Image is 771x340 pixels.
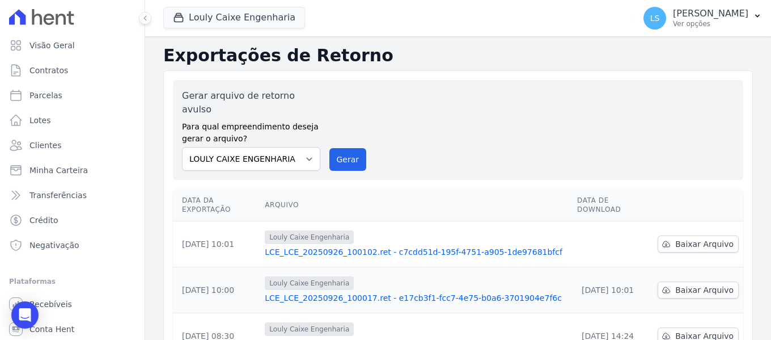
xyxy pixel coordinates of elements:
p: Ver opções [673,19,748,28]
span: Conta Hent [29,324,74,335]
span: Clientes [29,140,61,151]
a: Lotes [5,109,140,132]
a: Baixar Arquivo [658,236,739,253]
button: Louly Caixe Engenharia [163,7,305,28]
button: Gerar [329,148,367,171]
span: Recebíveis [29,299,72,310]
td: [DATE] 10:01 [573,267,653,313]
div: Open Intercom Messenger [11,301,39,329]
label: Gerar arquivo de retorno avulso [182,89,320,116]
a: Visão Geral [5,34,140,57]
span: Baixar Arquivo [675,238,734,250]
th: Data da Exportação [173,189,260,221]
a: Negativação [5,234,140,257]
td: [DATE] 10:00 [173,267,260,313]
a: Baixar Arquivo [658,282,739,299]
p: [PERSON_NAME] [673,8,748,19]
a: Crédito [5,209,140,232]
td: [DATE] 10:01 [173,221,260,267]
span: Louly Caixe Engenharia [265,276,354,290]
span: Louly Caixe Engenharia [265,322,354,336]
div: Plataformas [9,275,135,288]
span: Contratos [29,65,68,76]
span: Negativação [29,240,79,251]
span: Lotes [29,115,51,126]
span: Parcelas [29,90,62,101]
a: Contratos [5,59,140,82]
a: Recebíveis [5,293,140,316]
span: Baixar Arquivo [675,284,734,296]
a: Transferências [5,184,140,207]
span: Visão Geral [29,40,75,51]
th: Arquivo [260,189,573,221]
th: Data de Download [573,189,653,221]
span: Transferências [29,190,87,201]
a: Clientes [5,134,140,157]
a: Minha Carteira [5,159,140,182]
span: LS [650,14,660,22]
a: LCE_LCE_20250926_100102.ret - c7cdd51d-195f-4751-a905-1de97681bfcf [265,246,568,258]
label: Para qual empreendimento deseja gerar o arquivo? [182,116,320,145]
span: Minha Carteira [29,165,88,176]
h2: Exportações de Retorno [163,45,753,66]
a: LCE_LCE_20250926_100017.ret - e17cb3f1-fcc7-4e75-b0a6-3701904e7f6c [265,292,568,304]
button: LS [PERSON_NAME] Ver opções [634,2,771,34]
span: Louly Caixe Engenharia [265,230,354,244]
a: Parcelas [5,84,140,107]
span: Crédito [29,215,58,226]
